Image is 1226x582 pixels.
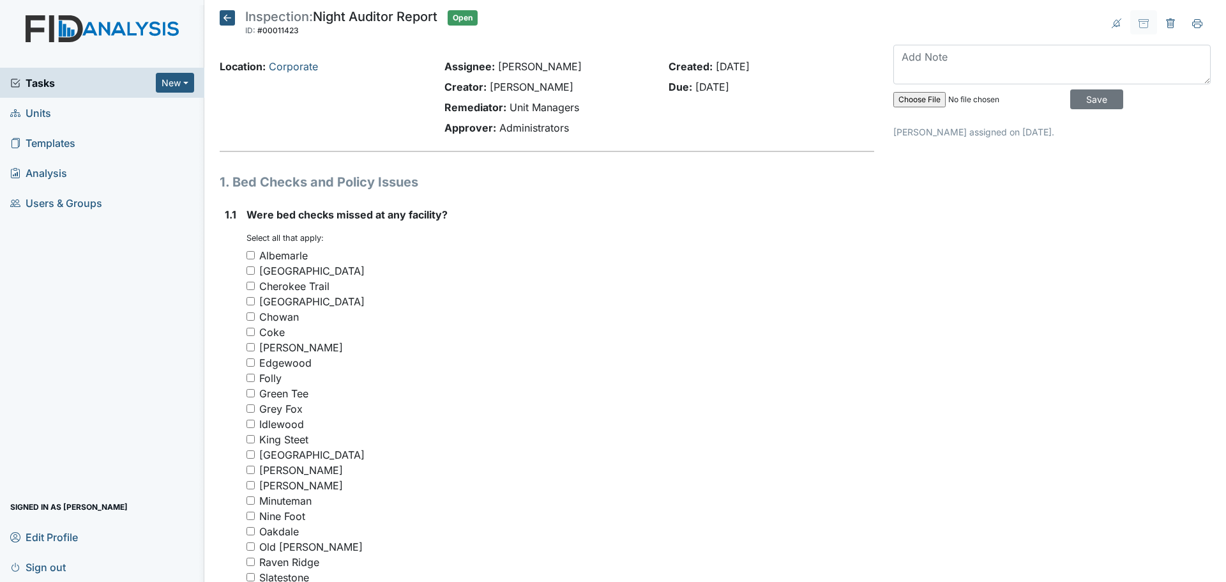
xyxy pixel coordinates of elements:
span: [DATE] [695,80,729,93]
input: Grey Fox [246,404,255,413]
input: [GEOGRAPHIC_DATA] [246,450,255,459]
span: Unit Managers [510,101,579,114]
span: Sign out [10,557,66,577]
div: Edgewood [259,355,312,371]
h1: 1. Bed Checks and Policy Issues [220,172,874,192]
div: Minuteman [259,493,312,509]
span: Open [448,10,478,26]
input: Oakdale [246,527,255,535]
a: Tasks [10,75,156,91]
input: Cherokee Trail [246,282,255,290]
div: Chowan [259,309,299,325]
div: Cherokee Trail [259,279,329,294]
input: [GEOGRAPHIC_DATA] [246,266,255,275]
a: Corporate [269,60,318,73]
span: [PERSON_NAME] [490,80,573,93]
div: Night Auditor Report [245,10,437,38]
span: Inspection: [245,9,313,24]
button: New [156,73,194,93]
strong: Creator: [444,80,487,93]
input: Minuteman [246,496,255,505]
strong: Due: [669,80,692,93]
div: Green Tee [259,386,308,401]
div: [PERSON_NAME] [259,463,343,478]
strong: Location: [220,60,266,73]
span: #00011423 [257,26,299,35]
input: Green Tee [246,389,255,397]
input: [PERSON_NAME] [246,466,255,474]
span: [PERSON_NAME] [498,60,582,73]
div: Idlewood [259,417,304,432]
input: [PERSON_NAME] [246,481,255,489]
strong: Approver: [444,121,496,134]
input: Raven Ridge [246,558,255,566]
p: [PERSON_NAME] assigned on [DATE]. [893,125,1211,139]
input: Folly [246,374,255,382]
input: Idlewood [246,420,255,428]
div: Oakdale [259,524,299,539]
strong: Assignee: [444,60,495,73]
div: [GEOGRAPHIC_DATA] [259,263,365,279]
span: Units [10,103,51,123]
div: Nine Foot [259,509,305,524]
div: Raven Ridge [259,555,319,570]
div: Albemarle [259,248,308,263]
input: Save [1070,89,1123,109]
span: ID: [245,26,255,35]
input: [PERSON_NAME] [246,343,255,351]
div: [GEOGRAPHIC_DATA] [259,294,365,309]
div: Coke [259,325,285,340]
span: Templates [10,133,75,153]
span: Analysis [10,163,67,183]
strong: Created: [669,60,713,73]
div: King Steet [259,432,308,447]
span: [DATE] [716,60,750,73]
small: Select all that apply: [246,233,324,243]
input: Old [PERSON_NAME] [246,542,255,551]
span: Users & Groups [10,193,102,213]
input: Coke [246,328,255,336]
input: King Steet [246,435,255,443]
div: Grey Fox [259,401,303,417]
input: Chowan [246,312,255,321]
span: Signed in as [PERSON_NAME] [10,497,128,517]
div: [PERSON_NAME] [259,478,343,493]
input: Edgewood [246,358,255,367]
span: Administrators [499,121,569,134]
div: Folly [259,371,282,386]
span: Were bed checks missed at any facility? [246,208,448,221]
input: Albemarle [246,251,255,259]
div: [PERSON_NAME] [259,340,343,355]
label: 1.1 [225,207,236,222]
div: [GEOGRAPHIC_DATA] [259,447,365,463]
span: Edit Profile [10,527,78,547]
input: Nine Foot [246,512,255,520]
strong: Remediator: [444,101,506,114]
input: [GEOGRAPHIC_DATA] [246,297,255,305]
input: Slatestone [246,573,255,581]
div: Old [PERSON_NAME] [259,539,363,555]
